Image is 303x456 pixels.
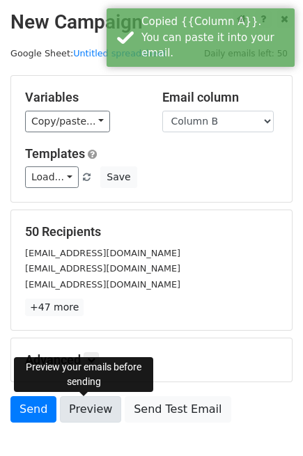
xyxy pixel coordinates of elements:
[25,279,180,290] small: [EMAIL_ADDRESS][DOMAIN_NAME]
[10,48,166,58] small: Google Sheet:
[25,146,85,161] a: Templates
[14,357,153,392] div: Preview your emails before sending
[10,10,293,34] h2: New Campaign
[10,396,56,423] a: Send
[25,90,141,105] h5: Variables
[125,396,231,423] a: Send Test Email
[141,14,289,61] div: Copied {{Column A}}. You can paste it into your email.
[25,263,180,274] small: [EMAIL_ADDRESS][DOMAIN_NAME]
[233,389,303,456] iframe: Chat Widget
[25,224,278,239] h5: 50 Recipients
[25,248,180,258] small: [EMAIL_ADDRESS][DOMAIN_NAME]
[25,299,84,316] a: +47 more
[25,166,79,188] a: Load...
[25,111,110,132] a: Copy/paste...
[100,166,137,188] button: Save
[60,396,121,423] a: Preview
[162,90,279,105] h5: Email column
[73,48,166,58] a: Untitled spreadsheet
